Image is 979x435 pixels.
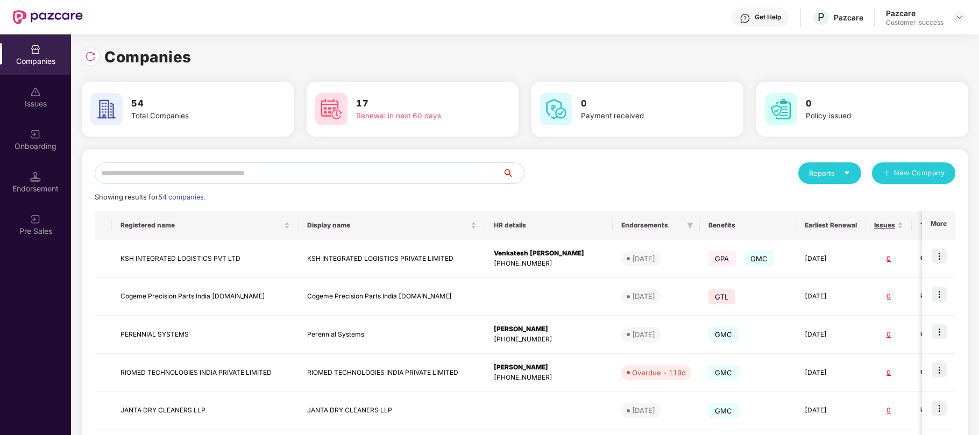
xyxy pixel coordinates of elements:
th: Benefits [700,211,796,240]
span: Registered name [120,221,282,230]
div: [PHONE_NUMBER] [494,334,604,345]
img: New Pazcare Logo [13,10,83,24]
img: icon [932,362,947,377]
div: Overdue - 119d [632,367,686,378]
td: JANTA DRY CLEANERS LLP [112,392,299,430]
td: [DATE] [796,392,866,430]
img: svg+xml;base64,PHN2ZyBpZD0iSGVscC0zMngzMiIgeG1sbnM9Imh0dHA6Ly93d3cudzMub3JnLzIwMDAvc3ZnIiB3aWR0aD... [740,13,750,24]
span: GMC [744,251,775,266]
div: Policy issued [806,110,933,122]
img: icon [932,248,947,263]
span: GMC [708,327,739,342]
span: GMC [708,403,739,418]
span: GPA [708,251,736,266]
td: Perennial Systems [299,316,485,354]
td: KSH INTEGRATED LOGISTICS PRIVATE LIMITED [299,240,485,278]
th: More [922,211,955,240]
td: [DATE] [796,316,866,354]
span: New Company [894,168,945,179]
span: caret-down [843,169,850,176]
span: search [502,169,524,177]
div: ₹8,88,229.66 [920,254,974,264]
div: ₹58,965.78 [920,405,974,416]
div: [PHONE_NUMBER] [494,373,604,383]
div: ₹12,19,437.96 [920,368,974,378]
div: Get Help [755,13,781,22]
span: Issues [874,221,895,230]
td: PERENNIAL SYSTEMS [112,316,299,354]
span: Total Premium [920,221,966,230]
th: Issues [866,211,912,240]
div: 0 [874,405,903,416]
div: [DATE] [632,405,655,416]
img: svg+xml;base64,PHN2ZyB3aWR0aD0iMjAiIGhlaWdodD0iMjAiIHZpZXdCb3g9IjAgMCAyMCAyMCIgZmlsbD0ibm9uZSIgeG... [30,214,41,225]
td: JANTA DRY CLEANERS LLP [299,392,485,430]
div: Customer_success [886,18,943,27]
td: [DATE] [796,240,866,278]
td: Cogeme Precision Parts India [DOMAIN_NAME] [299,278,485,316]
div: [DATE] [632,291,655,302]
div: [PERSON_NAME] [494,324,604,334]
div: Renewal in next 60 days [356,110,483,122]
div: Payment received [581,110,708,122]
img: svg+xml;base64,PHN2ZyB3aWR0aD0iMTQuNSIgaGVpZ2h0PSIxNC41IiB2aWV3Qm94PSIwIDAgMTYgMTYiIGZpbGw9Im5vbm... [30,172,41,182]
div: [PHONE_NUMBER] [494,259,604,269]
h3: 0 [581,97,708,111]
span: P [818,11,825,24]
div: ₹8,14,362.84 [920,330,974,340]
span: Display name [307,221,469,230]
td: [DATE] [796,278,866,316]
h1: Companies [104,45,191,69]
img: svg+xml;base64,PHN2ZyBpZD0iSXNzdWVzX2Rpc2FibGVkIiB4bWxucz0iaHR0cDovL3d3dy53My5vcmcvMjAwMC9zdmciIH... [30,87,41,97]
th: HR details [485,211,613,240]
h3: 0 [806,97,933,111]
th: Registered name [112,211,299,240]
div: [DATE] [632,329,655,340]
span: GTL [708,289,735,304]
td: [DATE] [796,354,866,392]
img: svg+xml;base64,PHN2ZyB4bWxucz0iaHR0cDovL3d3dy53My5vcmcvMjAwMC9zdmciIHdpZHRoPSI2MCIgaGVpZ2h0PSI2MC... [765,93,797,125]
td: Cogeme Precision Parts India [DOMAIN_NAME] [112,278,299,316]
img: svg+xml;base64,PHN2ZyB4bWxucz0iaHR0cDovL3d3dy53My5vcmcvMjAwMC9zdmciIHdpZHRoPSI2MCIgaGVpZ2h0PSI2MC... [90,93,123,125]
h3: 54 [131,97,258,111]
div: 0 [874,291,903,302]
div: Total Companies [131,110,258,122]
img: icon [932,401,947,416]
img: icon [932,287,947,302]
td: KSH INTEGRATED LOGISTICS PVT LTD [112,240,299,278]
div: 0 [874,254,903,264]
img: svg+xml;base64,PHN2ZyB4bWxucz0iaHR0cDovL3d3dy53My5vcmcvMjAwMC9zdmciIHdpZHRoPSI2MCIgaGVpZ2h0PSI2MC... [540,93,572,125]
div: Venkatesh [PERSON_NAME] [494,248,604,259]
div: 0 [874,330,903,340]
h3: 17 [356,97,483,111]
th: Earliest Renewal [796,211,866,240]
td: RIOMED TECHNOLOGIES INDIA PRIVATE LIMITED [299,354,485,392]
div: [PERSON_NAME] [494,362,604,373]
div: 0 [874,368,903,378]
img: svg+xml;base64,PHN2ZyBpZD0iRHJvcGRvd24tMzJ4MzIiIHhtbG5zPSJodHRwOi8vd3d3LnczLm9yZy8yMDAwL3N2ZyIgd2... [955,13,964,22]
img: svg+xml;base64,PHN2ZyB3aWR0aD0iMjAiIGhlaWdodD0iMjAiIHZpZXdCb3g9IjAgMCAyMCAyMCIgZmlsbD0ibm9uZSIgeG... [30,129,41,140]
span: Showing results for [95,193,205,201]
img: icon [932,324,947,339]
img: svg+xml;base64,PHN2ZyB4bWxucz0iaHR0cDovL3d3dy53My5vcmcvMjAwMC9zdmciIHdpZHRoPSI2MCIgaGVpZ2h0PSI2MC... [315,93,347,125]
th: Display name [299,211,485,240]
button: plusNew Company [872,162,955,184]
div: ₹7,08,000 [920,291,974,302]
span: filter [687,222,693,229]
td: RIOMED TECHNOLOGIES INDIA PRIVATE LIMITED [112,354,299,392]
span: filter [685,219,696,232]
span: plus [883,169,890,178]
span: GMC [708,365,739,380]
div: Pazcare [886,8,943,18]
img: svg+xml;base64,PHN2ZyBpZD0iUmVsb2FkLTMyeDMyIiB4bWxucz0iaHR0cDovL3d3dy53My5vcmcvMjAwMC9zdmciIHdpZH... [85,51,96,62]
img: svg+xml;base64,PHN2ZyBpZD0iQ29tcGFuaWVzIiB4bWxucz0iaHR0cDovL3d3dy53My5vcmcvMjAwMC9zdmciIHdpZHRoPS... [30,44,41,55]
div: Reports [809,168,850,179]
span: 54 companies. [158,193,205,201]
button: search [502,162,524,184]
div: Pazcare [834,12,863,23]
span: Endorsements [621,221,683,230]
div: [DATE] [632,253,655,264]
